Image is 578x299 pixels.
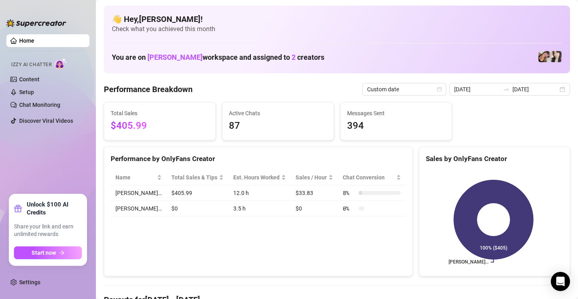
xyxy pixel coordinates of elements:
td: [PERSON_NAME]… [111,201,167,216]
span: to [503,86,509,92]
img: Christina [538,51,550,62]
span: Sales / Hour [296,173,327,182]
img: logo-BBDzfeDw.svg [6,19,66,27]
span: 2 [292,53,296,61]
span: Custom date [367,83,441,95]
div: Est. Hours Worked [233,173,280,182]
span: Check what you achieved this month [112,25,562,33]
h1: You are on workspace and assigned to creators [112,53,324,62]
span: Share your link and earn unlimited rewards [14,223,82,238]
td: $33.83 [291,185,338,201]
input: Start date [454,85,500,94]
span: Active Chats [229,109,327,118]
a: Chat Monitoring [19,102,60,108]
span: 0 % [343,204,356,213]
span: Name [115,173,155,182]
th: Chat Conversion [338,170,405,185]
th: Total Sales & Tips [167,170,228,185]
input: End date [512,85,558,94]
span: Chat Conversion [343,173,394,182]
span: Messages Sent [347,109,445,118]
th: Name [111,170,167,185]
strong: Unlock $100 AI Credits [27,201,82,216]
a: Content [19,76,40,83]
span: Izzy AI Chatter [11,61,52,69]
a: Setup [19,89,34,95]
th: Sales / Hour [291,170,338,185]
h4: 👋 Hey, [PERSON_NAME] ! [112,14,562,25]
span: 87 [229,118,327,134]
img: AI Chatter [55,58,67,69]
td: $0 [291,201,338,216]
td: [PERSON_NAME]… [111,185,167,201]
text: [PERSON_NAME]… [448,260,488,265]
a: Settings [19,279,40,285]
span: arrow-right [59,250,65,256]
a: Home [19,37,34,44]
div: Open Intercom Messenger [551,272,570,291]
span: Start now [32,250,56,256]
span: 8 % [343,189,356,197]
td: $405.99 [167,185,228,201]
td: 12.0 h [228,185,291,201]
span: 394 [347,118,445,134]
td: 3.5 h [228,201,291,216]
span: calendar [437,87,442,92]
h4: Performance Breakdown [104,84,193,95]
span: Total Sales & Tips [171,173,217,182]
span: $405.99 [111,118,209,134]
a: Discover Viral Videos [19,118,73,124]
div: Sales by OnlyFans Creator [426,153,563,164]
td: $0 [167,201,228,216]
span: gift [14,205,22,212]
div: Performance by OnlyFans Creator [111,153,406,164]
img: Christina [550,51,562,62]
span: [PERSON_NAME] [147,53,203,61]
span: swap-right [503,86,509,92]
span: Total Sales [111,109,209,118]
button: Start nowarrow-right [14,246,82,259]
